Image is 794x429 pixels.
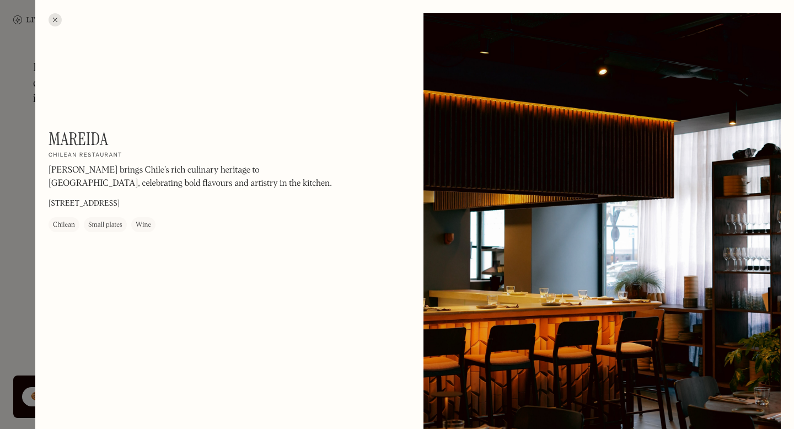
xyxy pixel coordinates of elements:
div: Small plates [88,220,122,231]
p: [STREET_ADDRESS] [49,199,120,210]
div: Wine [136,220,151,231]
h2: Chilean restaurant [49,152,122,160]
h1: Mareida [49,128,108,149]
p: [PERSON_NAME] brings Chile’s rich culinary heritage to [GEOGRAPHIC_DATA], celebrating bold flavou... [49,164,346,191]
div: Chilean [53,220,75,231]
